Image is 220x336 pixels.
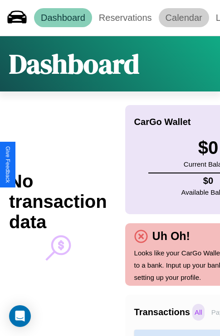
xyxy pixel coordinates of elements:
[192,304,205,321] p: All
[34,8,92,27] a: Dashboard
[9,171,107,232] h2: No transaction data
[9,305,31,327] div: Open Intercom Messenger
[9,45,139,82] h1: Dashboard
[159,8,209,27] a: Calendar
[92,8,159,27] a: Reservations
[134,117,191,127] h4: CarGo Wallet
[5,146,11,183] div: Give Feedback
[134,307,190,317] h4: Transactions
[148,230,195,243] h4: Uh Oh!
